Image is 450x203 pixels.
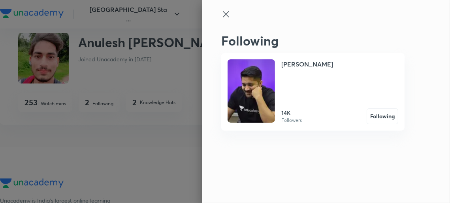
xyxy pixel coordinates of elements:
img: Unacademy [228,59,275,123]
a: Unacademy[PERSON_NAME]14KFollowersFollowing [221,53,405,131]
h4: [PERSON_NAME] [281,59,333,69]
button: Following [367,108,398,124]
p: Followers [281,117,302,124]
h6: 14K [281,108,302,117]
h2: Following [221,33,405,48]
